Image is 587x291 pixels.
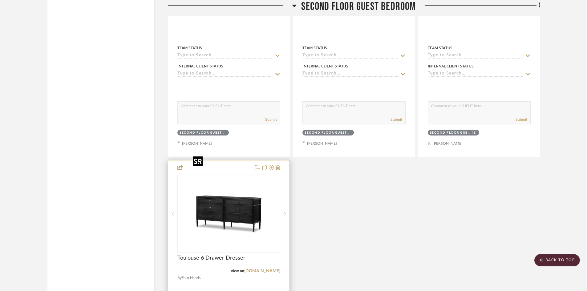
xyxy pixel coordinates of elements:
[231,269,244,273] span: View on
[428,53,523,59] input: Type to Search…
[244,269,280,273] a: [DOMAIN_NAME]
[190,175,267,252] img: Toulouse 6 Drawer Dresser
[391,117,402,122] button: Submit
[178,175,280,253] div: 0
[182,275,200,281] span: Four Hands
[177,53,273,59] input: Type to Search…
[177,63,223,69] div: Internal Client Status
[430,131,471,135] div: Second Floor Guest Bedroom
[302,53,398,59] input: Type to Search…
[177,45,202,51] div: Team Status
[516,117,527,122] button: Submit
[428,63,474,69] div: Internal Client Status
[265,117,277,122] button: Submit
[428,71,523,77] input: Type to Search…
[534,254,580,266] scroll-to-top-button: BACK TO TOP
[177,275,182,281] span: By
[302,45,327,51] div: Team Status
[305,131,350,135] div: Second Floor Guest Bedroom
[177,71,273,77] input: Type to Search…
[302,71,398,77] input: Type to Search…
[302,63,348,69] div: Internal Client Status
[472,131,477,135] div: (1)
[428,45,452,51] div: Team Status
[180,131,225,135] div: Second Floor Guest Bedroom
[177,255,245,261] span: Toulouse 6 Drawer Dresser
